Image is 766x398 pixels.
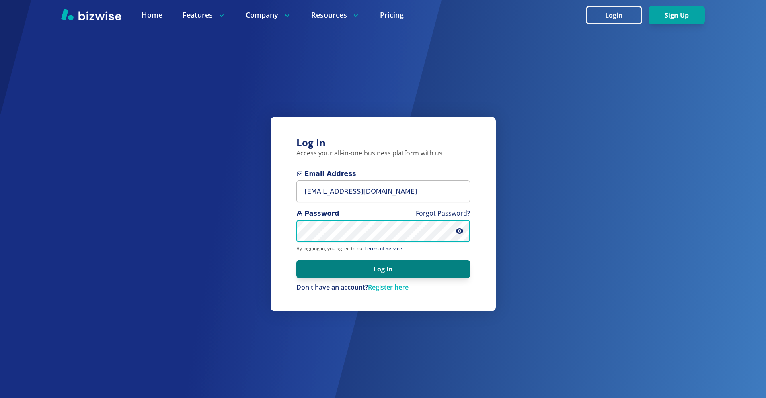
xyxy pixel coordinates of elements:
[296,260,470,278] button: Log In
[296,283,470,292] div: Don't have an account?Register here
[368,283,409,292] a: Register here
[296,169,470,179] span: Email Address
[649,12,705,19] a: Sign Up
[296,136,470,149] h3: Log In
[296,283,470,292] p: Don't have an account?
[61,8,121,20] img: Bizwise Logo
[142,10,162,20] a: Home
[246,10,291,20] p: Company
[586,12,649,19] a: Login
[380,10,404,20] a: Pricing
[416,209,470,218] a: Forgot Password?
[586,6,642,24] button: Login
[296,245,470,252] p: By logging in, you agree to our .
[183,10,226,20] p: Features
[296,209,470,218] span: Password
[296,180,470,202] input: you@example.com
[311,10,360,20] p: Resources
[364,245,402,252] a: Terms of Service
[296,149,470,158] p: Access your all-in-one business platform with us.
[649,6,705,24] button: Sign Up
